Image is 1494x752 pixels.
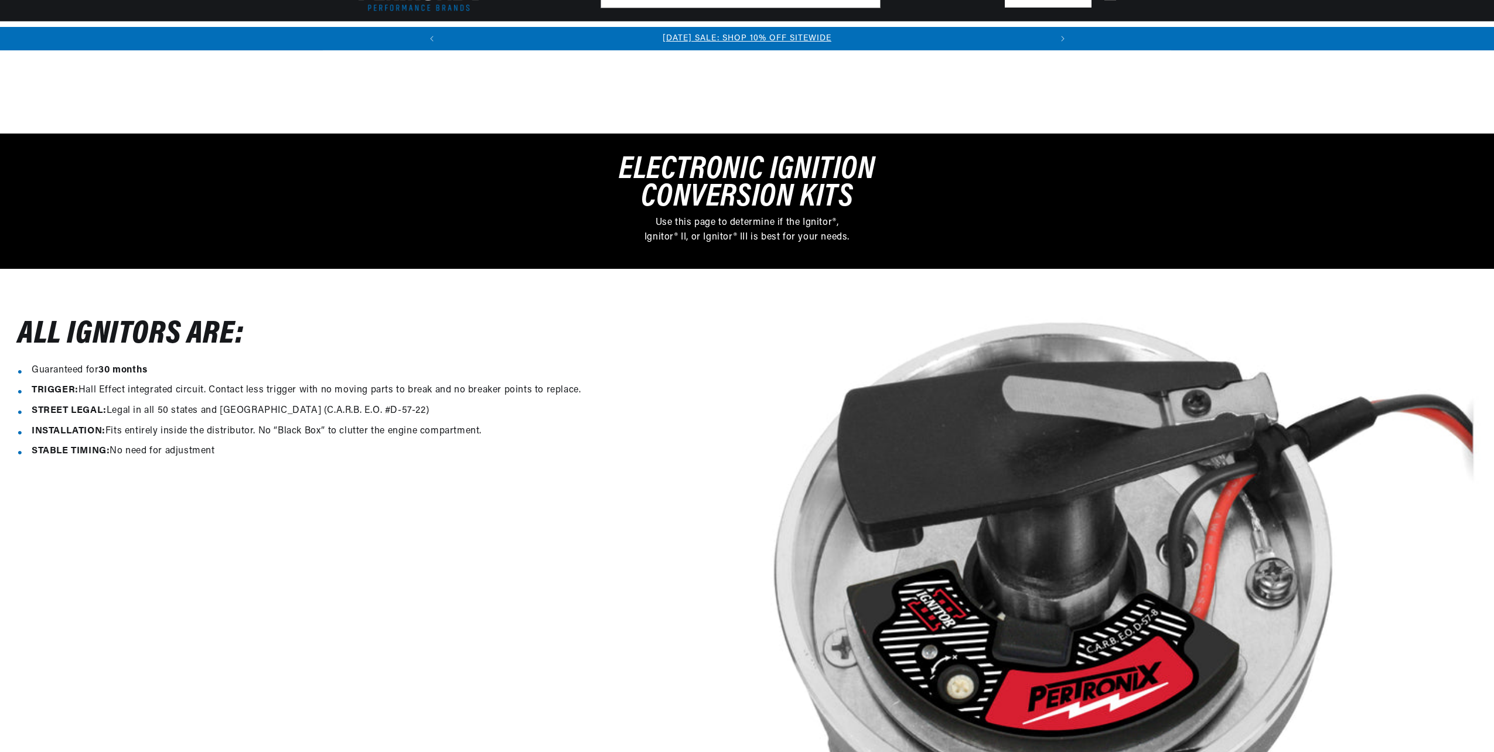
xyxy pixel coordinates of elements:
[444,32,1051,45] div: Announcement
[18,322,244,349] h2: ALL IGNITORS ARE:
[32,446,110,456] strong: STABLE TIMING:
[98,365,147,375] strong: 30 months
[32,406,107,415] strong: STREET LEGAL:
[663,34,831,43] a: [DATE] SALE: SHOP 10% OFF SITEWIDE
[32,424,581,439] li: Fits entirely inside the distributor. No “Black Box” to clutter the engine compartment.
[323,27,1171,50] slideshow-component: Translation missing: en.sections.announcements.announcement_bar
[444,32,1051,45] div: 1 of 3
[32,385,79,395] strong: TRIGGER:
[845,22,928,49] summary: Spark Plug Wires
[571,157,923,212] h3: Electronic Ignition Conversion Kits
[352,22,446,49] summary: Ignition Conversions
[446,22,544,49] summary: Coils & Distributors
[32,383,581,398] li: Hall Effect integrated circuit. Contact less trigger with no moving parts to break and no breaker...
[32,404,581,419] li: Legal in all 50 states and [GEOGRAPHIC_DATA] (C.A.R.B. E.O. #D-57-22)
[420,27,444,50] button: Translation missing: en.sections.announcements.previous_announcement
[693,22,759,49] summary: Engine Swaps
[544,22,693,49] summary: Headers, Exhausts & Components
[32,363,581,378] li: Guaranteed for
[1051,27,1075,50] button: Translation missing: en.sections.announcements.next_announcement
[927,22,988,49] summary: Motorcycle
[644,216,850,245] p: Use this page to determine if the Ignitor®, Ignitor® II, or Ignitor® III is best for your needs.
[1071,22,1142,50] summary: Product Support
[32,426,105,436] strong: INSTALLATION:
[759,22,845,49] summary: Battery Products
[32,444,581,459] li: No need for adjustment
